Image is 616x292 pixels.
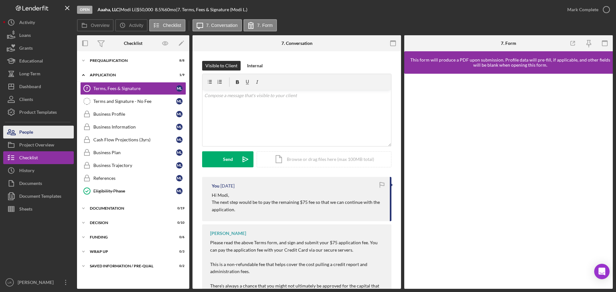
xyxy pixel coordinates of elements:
[80,121,186,133] a: Business InformationML
[173,59,184,63] div: 8 / 8
[93,137,176,142] div: Cash Flow Projections (3yrs)
[205,61,237,71] div: Visible to Client
[80,172,186,185] a: ReferencesML
[212,199,383,213] p: The next step would be to pay the remaining $75 fee so that we can continue with the application.
[176,137,183,143] div: M L
[80,108,186,121] a: Business ProfileML
[3,276,74,289] button: LR[PERSON_NAME]
[124,41,142,46] div: Checklist
[19,203,32,217] div: Sheets
[93,163,176,168] div: Business Trajectory
[173,73,184,77] div: 1 / 9
[202,61,241,71] button: Visible to Client
[176,85,183,92] div: M L
[149,19,185,31] button: Checklist
[220,183,235,188] time: 2025-07-21 18:56
[176,7,247,12] div: | 7. Terms, Fees & Signature (Modi L.)
[16,276,58,290] div: [PERSON_NAME]
[206,23,238,28] label: 7. Conversation
[80,95,186,108] a: Terms and Signature - No FeeML
[561,3,613,16] button: Mark Complete
[90,221,168,225] div: Decision
[173,264,184,268] div: 0 / 2
[165,7,176,12] div: 60 mo
[90,264,168,268] div: Saved Information / Pre-Qual
[176,175,183,181] div: M L
[223,151,233,167] div: Send
[247,61,263,71] div: Internal
[176,188,183,194] div: M L
[244,19,277,31] button: 7. Form
[176,149,183,156] div: M L
[155,7,165,12] div: 8.5 %
[8,281,12,284] text: LR
[173,221,184,225] div: 0 / 10
[3,190,74,203] button: Document Templates
[93,150,176,155] div: Business Plan
[93,188,176,194] div: Eligibility Phase
[212,192,383,199] p: Hi Modi,
[80,159,186,172] a: Business TrajectoryML
[137,7,153,12] span: $50,000
[173,250,184,254] div: 0 / 3
[93,176,176,181] div: References
[98,7,119,12] b: Aaaha, LLC
[90,250,168,254] div: Wrap up
[93,99,176,104] div: Terms and Signature - No Fee
[91,23,109,28] label: Overview
[93,86,176,91] div: Terms, Fees & Signature
[90,73,168,77] div: Application
[281,41,312,46] div: 7. Conversation
[257,23,273,28] label: 7. Form
[90,59,168,63] div: Prequalification
[80,146,186,159] a: Business PlanML
[115,19,147,31] button: Activity
[120,7,137,12] div: Modi Li |
[93,124,176,129] div: Business Information
[3,203,74,215] button: Sheets
[19,190,61,204] div: Document Templates
[77,19,114,31] button: Overview
[202,151,253,167] button: Send
[77,6,92,14] div: Open
[411,80,607,282] iframe: Lenderfit form
[567,3,598,16] div: Mark Complete
[176,98,183,104] div: M L
[90,206,168,210] div: Documentation
[173,235,184,239] div: 0 / 6
[80,82,186,95] a: 7Terms, Fees & SignatureML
